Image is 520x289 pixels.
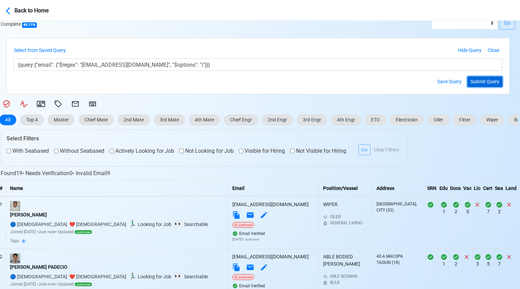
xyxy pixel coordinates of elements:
span: Searchable [173,274,208,279]
span: 👀 [174,272,183,280]
div: 7 [495,260,504,268]
button: Hide Query [455,45,485,56]
span: Just now [75,230,92,234]
span: gender [10,274,209,279]
textarea: {query:{"email": {"$regex": "[EMAIL_ADDRESS][DOMAIN_NAME]", "$options": "i"}}} [13,58,502,71]
button: Fitter [453,115,476,125]
div: 2 [495,208,504,215]
button: Oiler [428,115,449,125]
th: Position/Vessel [319,180,372,196]
span: Looking for Job [127,222,171,227]
div: Just now [232,274,254,280]
input: Actively Looking for Job [109,147,114,155]
button: Go [358,144,371,155]
th: Address [372,180,426,196]
th: Sea [494,180,504,196]
label: Without Seabased [54,147,104,155]
div: 7 [483,208,493,215]
span: 42.11 % [22,22,37,28]
span: Just now [75,282,92,286]
div: 2 [450,208,461,215]
span: 👀 [174,220,183,228]
th: SRN [426,180,438,196]
span: 🏃🏻‍♂️ [129,220,136,227]
div: Email Verified [232,231,315,237]
button: 3rd Mate [154,115,185,125]
button: Master [48,115,75,125]
button: 2nd Mate [118,115,150,125]
div: BULK [330,279,364,286]
div: Back to Home [14,5,66,15]
label: Visible for Hiring [239,147,285,155]
th: Edu [438,180,449,196]
th: Email [228,180,319,196]
input: Visible for Hiring [239,147,243,155]
div: Joined [DATE] • Just now • Updated [10,229,224,235]
button: ETO [365,115,386,125]
label: Actively Looking for Job [109,147,174,155]
span: 🏃🏻‍♂️ [129,272,136,280]
th: Vac [462,180,473,196]
th: Cert [482,180,494,196]
input: Without Seabased [54,147,59,155]
button: Go [499,17,515,30]
span: gender [10,222,209,227]
div: [GEOGRAPHIC_DATA], CITY (32) [376,201,418,213]
button: 2nd Engr [262,115,293,125]
th: Docs [449,180,462,196]
div: [PERSON_NAME] PADECIO [10,264,224,271]
div: 1 [439,208,448,215]
label: With Seabased [7,147,49,155]
button: Select from Saved Query [13,45,69,56]
button: Wiper [480,115,504,125]
div: 5 [483,260,493,268]
div: 2 [450,260,461,268]
button: Chief Engr [224,115,258,125]
button: Submit Query [467,76,502,87]
div: Tags [10,238,224,245]
button: Close [485,45,502,56]
label: Not Looking for Job [179,147,234,155]
button: Electrician [390,115,424,125]
div: 5 [463,208,472,215]
div: 42-A MACOPA TAGUIG (18) [376,253,418,266]
div: Joined [DATE] • Just now • Updated [10,281,224,287]
button: Back to Home [6,2,66,18]
button: 3rd Engr [297,115,327,125]
div: [EMAIL_ADDRESS][DOMAIN_NAME] [232,201,315,208]
th: Land [504,180,518,196]
button: Top 4 [20,115,44,125]
th: Name [6,180,228,196]
div: GENERAL CARGO [330,220,364,226]
div: Email Verified [232,283,315,289]
div: [EMAIL_ADDRESS][DOMAIN_NAME] [232,253,315,260]
span: Looking for Job [127,274,171,279]
div: WIPER [323,201,364,226]
span: Searchable [173,222,208,227]
input: Not Visible for Hiring [290,147,295,155]
button: Save Query [434,76,465,87]
div: ABLE BODIED [PERSON_NAME] [323,253,364,286]
button: 4th Engr [331,115,361,125]
button: 4th Mate [189,115,220,125]
button: Chief Mate [79,115,114,125]
div: OILER [330,214,364,220]
div: Just now [232,222,254,228]
p: [DATE] • Just now [232,237,315,242]
input: With Seabased [7,147,11,155]
div: 3 [474,260,481,268]
label: Not Visible for Hiring [290,147,346,155]
h6: Select Filters [7,135,402,142]
div: [PERSON_NAME] [10,211,224,218]
th: Lic [473,180,482,196]
div: 1 [439,260,448,268]
input: Not Looking for Job [179,147,184,155]
div: ABLE SEOMAN [330,273,364,279]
